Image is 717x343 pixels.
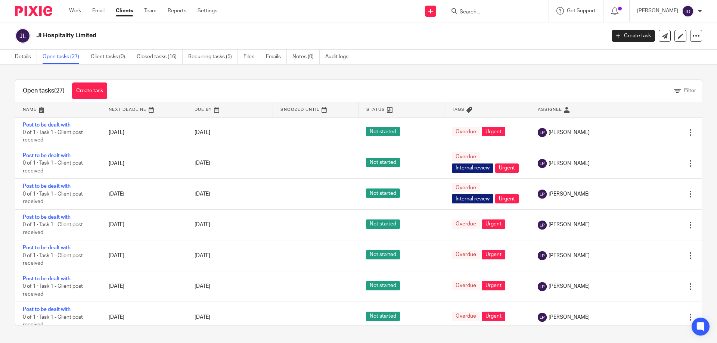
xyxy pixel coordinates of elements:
[15,50,37,64] a: Details
[23,222,83,235] span: 0 of 1 · Task 1 - Client post received
[280,107,320,112] span: Snoozed Until
[482,312,505,321] span: Urgent
[23,184,71,189] a: Post to be dealt with
[91,50,131,64] a: Client tasks (0)
[195,222,210,228] span: [DATE]
[23,191,83,205] span: 0 of 1 · Task 1 - Client post received
[452,152,480,162] span: Overdue
[92,7,105,15] a: Email
[549,314,590,321] span: [PERSON_NAME]
[15,6,52,16] img: Pixie
[23,276,71,281] a: Post to be dealt with
[549,283,590,290] span: [PERSON_NAME]
[36,32,488,40] h2: Jl Hospitality Limited
[549,129,590,136] span: [PERSON_NAME]
[366,281,400,290] span: Not started
[23,161,83,174] span: 0 of 1 · Task 1 - Client post received
[366,312,400,321] span: Not started
[101,240,187,271] td: [DATE]
[538,159,547,168] img: svg%3E
[15,28,31,44] img: svg%3E
[495,163,519,173] span: Urgent
[366,219,400,229] span: Not started
[452,312,480,321] span: Overdue
[325,50,354,64] a: Audit logs
[23,122,71,128] a: Post to be dealt with
[452,183,480,192] span: Overdue
[195,191,210,197] span: [DATE]
[538,190,547,199] img: svg%3E
[188,50,238,64] a: Recurring tasks (5)
[266,50,287,64] a: Emails
[366,250,400,259] span: Not started
[549,190,590,198] span: [PERSON_NAME]
[198,7,217,15] a: Settings
[482,127,505,136] span: Urgent
[482,250,505,259] span: Urgent
[567,8,596,13] span: Get Support
[366,158,400,167] span: Not started
[482,281,505,290] span: Urgent
[168,7,186,15] a: Reports
[538,128,547,137] img: svg%3E
[23,130,83,143] span: 0 of 1 · Task 1 - Client post received
[549,221,590,228] span: [PERSON_NAME]
[452,250,480,259] span: Overdue
[452,107,465,112] span: Tags
[195,130,210,135] span: [DATE]
[452,163,493,173] span: Internal review
[43,50,85,64] a: Open tasks (27)
[101,302,187,333] td: [DATE]
[292,50,320,64] a: Notes (0)
[101,271,187,302] td: [DATE]
[637,7,678,15] p: [PERSON_NAME]
[538,313,547,322] img: svg%3E
[101,117,187,148] td: [DATE]
[452,194,493,203] span: Internal review
[538,221,547,230] img: svg%3E
[366,107,385,112] span: Status
[101,179,187,209] td: [DATE]
[195,161,210,166] span: [DATE]
[195,253,210,258] span: [DATE]
[452,219,480,229] span: Overdue
[495,194,519,203] span: Urgent
[684,88,696,93] span: Filter
[137,50,183,64] a: Closed tasks (16)
[366,188,400,198] span: Not started
[243,50,260,64] a: Files
[682,5,694,17] img: svg%3E
[23,245,71,250] a: Post to be dealt with
[538,251,547,260] img: svg%3E
[144,7,156,15] a: Team
[23,284,83,297] span: 0 of 1 · Task 1 - Client post received
[101,148,187,178] td: [DATE]
[23,153,71,158] a: Post to be dealt with
[452,281,480,290] span: Overdue
[195,284,210,289] span: [DATE]
[23,215,71,220] a: Post to be dealt with
[452,127,480,136] span: Overdue
[23,87,65,95] h1: Open tasks
[23,307,71,312] a: Post to be dealt with
[612,30,655,42] a: Create task
[72,82,107,99] a: Create task
[69,7,81,15] a: Work
[195,315,210,320] span: [DATE]
[549,160,590,167] span: [PERSON_NAME]
[23,315,83,328] span: 0 of 1 · Task 1 - Client post received
[459,9,526,16] input: Search
[538,282,547,291] img: svg%3E
[23,253,83,266] span: 0 of 1 · Task 1 - Client post received
[101,209,187,240] td: [DATE]
[482,219,505,229] span: Urgent
[116,7,133,15] a: Clients
[549,252,590,259] span: [PERSON_NAME]
[54,88,65,94] span: (27)
[366,127,400,136] span: Not started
